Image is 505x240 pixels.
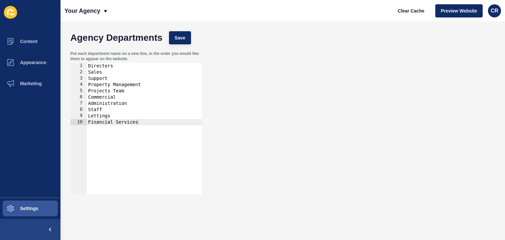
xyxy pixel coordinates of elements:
[70,107,87,113] div: 8
[70,82,87,88] div: 4
[70,75,87,82] div: 3
[441,8,477,14] span: Preview Website
[64,3,100,19] p: Your Agency
[169,31,191,44] button: Save
[70,63,87,69] div: 1
[70,69,87,75] div: 2
[70,100,87,107] div: 7
[491,8,498,14] span: CR
[175,35,185,41] span: Save
[70,35,162,41] h1: Agency Departments
[398,8,424,14] span: Clear Cache
[70,88,87,94] div: 5
[70,51,202,61] label: Put each department name on a new line, in the order you would like them to appear on the website.
[70,113,87,119] div: 9
[70,119,87,125] div: 10
[392,4,430,17] button: Clear Cache
[70,94,87,100] div: 6
[435,4,483,17] button: Preview Website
